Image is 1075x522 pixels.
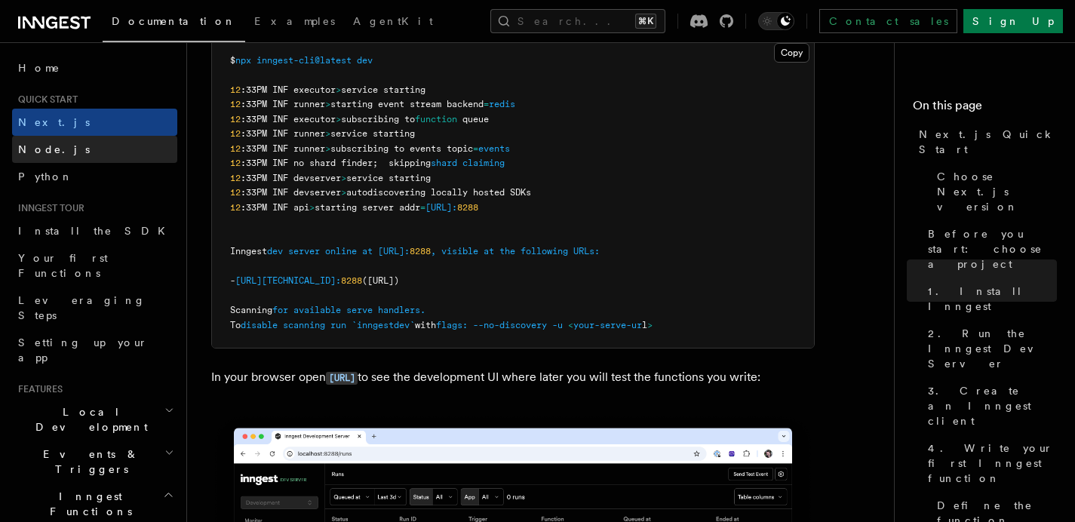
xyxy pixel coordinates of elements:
button: Events & Triggers [12,441,177,483]
a: Choose Next.js version [931,163,1057,220]
span: 12 [230,158,241,168]
span: Quick start [12,94,78,106]
span: queue [462,114,489,124]
span: visible [441,246,478,256]
span: 12 [230,84,241,95]
span: :33PM INF executor [241,114,336,124]
span: Features [12,383,63,395]
span: > [647,320,653,330]
span: 12 [230,99,241,109]
span: disable [241,320,278,330]
span: Inngest Functions [12,489,163,519]
span: Setting up your app [18,336,148,364]
span: > [341,187,346,198]
a: 2. Run the Inngest Dev Server [922,320,1057,377]
kbd: ⌘K [635,14,656,29]
code: [URL] [326,372,358,385]
a: Install the SDK [12,217,177,244]
span: 12 [230,128,241,139]
span: Next.js [18,116,90,128]
span: 1. Install Inngest [928,284,1057,314]
span: 4. Write your first Inngest function [928,441,1057,486]
h4: On this page [913,97,1057,121]
span: scanning [283,320,325,330]
a: Examples [245,5,344,41]
span: Events & Triggers [12,447,164,477]
span: > [341,173,346,183]
span: 8288 [341,275,362,286]
span: 12 [230,173,241,183]
span: Before you start: choose a project [928,226,1057,272]
span: Documentation [112,15,236,27]
a: Python [12,163,177,190]
span: function [415,114,457,124]
a: 3. Create an Inngest client [922,377,1057,434]
span: shard [431,158,457,168]
span: claiming [462,158,505,168]
span: online [325,246,357,256]
a: Sign Up [963,9,1063,33]
span: autodiscovering locally hosted SDKs [346,187,531,198]
span: 2. Run the Inngest Dev Server [928,326,1057,371]
span: service starting [341,84,425,95]
span: > [325,143,330,154]
p: In your browser open to see the development UI where later you will test the functions you write: [211,367,815,388]
span: > [325,128,330,139]
a: Your first Functions [12,244,177,287]
a: AgentKit [344,5,442,41]
span: Install the SDK [18,225,174,237]
span: redis [489,99,515,109]
a: Leveraging Steps [12,287,177,329]
span: Inngest [230,246,267,256]
span: URLs: [573,246,600,256]
span: npx [235,55,251,66]
span: starting server addr [315,202,420,213]
span: < [568,320,573,330]
span: subscribing to [341,114,415,124]
span: 12 [230,114,241,124]
span: available [293,305,341,315]
span: [URL]: [425,202,457,213]
span: 12 [230,143,241,154]
span: , [431,246,436,256]
span: server [288,246,320,256]
button: Local Development [12,398,177,441]
span: :33PM INF no shard finder; skipping [241,158,431,168]
a: Documentation [103,5,245,42]
span: > [325,99,330,109]
a: Node.js [12,136,177,163]
span: inngest-cli@latest [256,55,352,66]
span: --no-discovery [473,320,547,330]
span: = [473,143,478,154]
a: Home [12,54,177,81]
span: > [336,114,341,124]
span: run [330,320,346,330]
span: service starting [346,173,431,183]
span: Inngest tour [12,202,84,214]
span: = [484,99,489,109]
span: 12 [230,202,241,213]
span: handlers. [378,305,425,315]
span: :33PM INF runner [241,99,325,109]
a: Next.js Quick Start [913,121,1057,163]
span: :33PM INF devserver [241,187,341,198]
span: 3. Create an Inngest client [928,383,1057,428]
span: Choose Next.js version [937,169,1057,214]
span: :33PM INF api [241,202,309,213]
a: Setting up your app [12,329,177,371]
button: Search...⌘K [490,9,665,33]
span: 8288 [457,202,478,213]
span: `inngest [352,320,394,330]
span: following [521,246,568,256]
span: ` [410,320,415,330]
span: Next.js Quick Start [919,127,1057,157]
span: the [499,246,515,256]
span: dev [357,55,373,66]
a: [URL] [326,370,358,384]
span: > [336,84,341,95]
span: 12 [230,187,241,198]
span: Examples [254,15,335,27]
span: AgentKit [353,15,433,27]
span: at [484,246,494,256]
span: -u [552,320,563,330]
